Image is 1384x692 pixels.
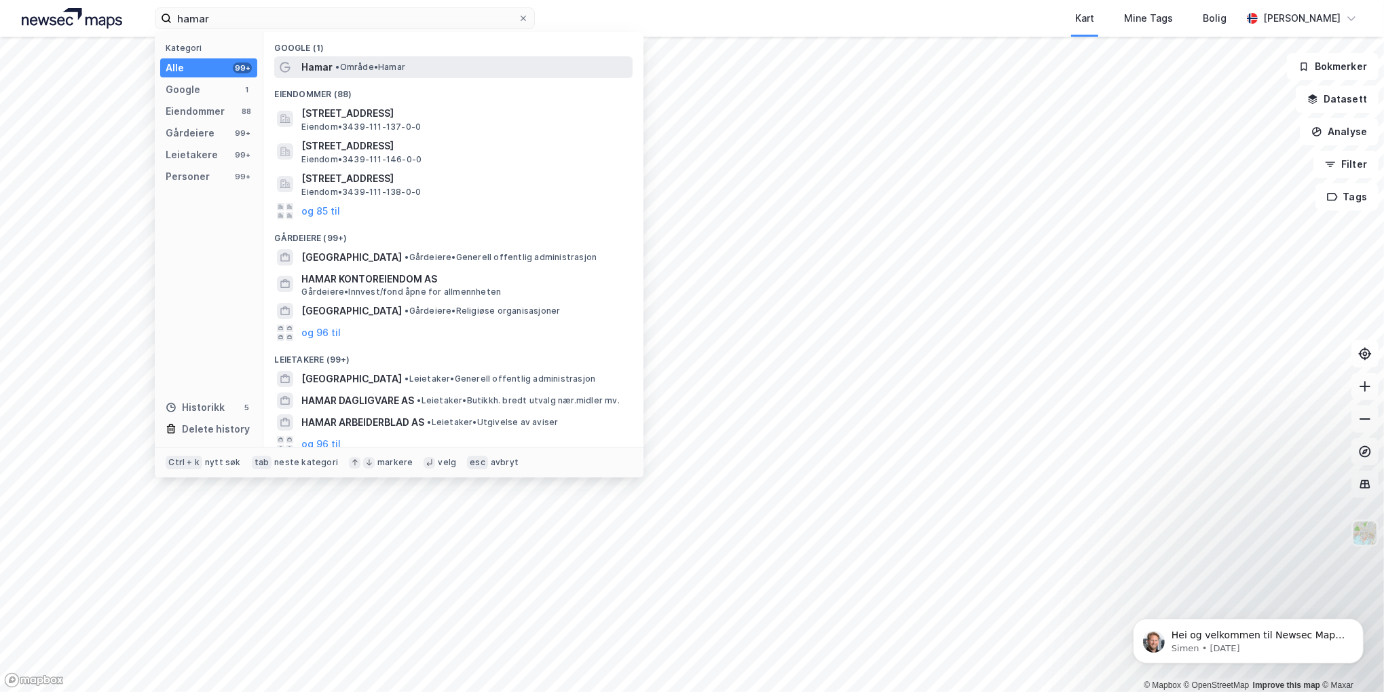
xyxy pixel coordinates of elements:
img: Z [1352,520,1378,546]
div: Gårdeiere [166,125,214,141]
div: Eiendommer (88) [263,78,643,103]
div: Bolig [1203,10,1227,26]
span: [GEOGRAPHIC_DATA] [301,371,402,387]
div: velg [438,457,456,468]
div: avbryt [491,457,519,468]
div: 1 [241,84,252,95]
span: Eiendom • 3439-111-137-0-0 [301,122,421,132]
span: [STREET_ADDRESS] [301,138,627,154]
span: Gårdeiere • Generell offentlig administrasjon [405,252,597,263]
span: • [405,374,409,384]
div: Delete history [182,421,250,437]
span: Leietaker • Generell offentlig administrasjon [405,374,595,384]
div: Kategori [166,43,257,53]
button: og 96 til [301,436,341,452]
div: Mine Tags [1124,10,1173,26]
span: Gårdeiere • Religiøse organisasjoner [405,306,560,316]
span: Eiendom • 3439-111-138-0-0 [301,187,421,198]
a: OpenStreetMap [1184,680,1250,690]
button: Analyse [1300,118,1379,145]
div: Kart [1075,10,1094,26]
span: • [417,395,421,405]
span: Gårdeiere • Innvest/fond åpne for allmennheten [301,287,501,297]
div: 99+ [233,171,252,182]
span: Hamar [301,59,333,75]
div: neste kategori [274,457,338,468]
span: Område • Hamar [335,62,405,73]
span: HAMAR KONTOREIENDOM AS [301,271,627,287]
div: 88 [241,106,252,117]
span: • [335,62,339,72]
div: nytt søk [205,457,241,468]
div: Eiendommer [166,103,225,120]
div: Alle [166,60,184,76]
div: [PERSON_NAME] [1263,10,1341,26]
button: Filter [1313,151,1379,178]
div: 99+ [233,149,252,160]
span: Leietaker • Butikkh. bredt utvalg nær.midler mv. [417,395,619,406]
a: Mapbox homepage [4,672,64,688]
div: esc [467,456,488,469]
a: Mapbox [1144,680,1181,690]
button: Bokmerker [1287,53,1379,80]
div: Leietakere (99+) [263,344,643,368]
div: 5 [241,402,252,413]
div: Google [166,81,200,98]
button: og 85 til [301,203,340,219]
span: [GEOGRAPHIC_DATA] [301,303,402,319]
div: Leietakere [166,147,218,163]
span: • [427,417,431,427]
span: HAMAR DAGLIGVARE AS [301,393,414,409]
img: logo.a4113a55bc3d86da70a041830d287a7e.svg [22,8,122,29]
button: Tags [1315,183,1379,211]
span: Eiendom • 3439-111-146-0-0 [301,154,422,165]
div: tab [252,456,272,469]
span: • [405,252,409,262]
span: [GEOGRAPHIC_DATA] [301,249,402,266]
button: Datasett [1296,86,1379,113]
a: Improve this map [1253,680,1320,690]
button: og 96 til [301,325,341,341]
div: Google (1) [263,32,643,56]
div: Personer [166,168,210,185]
div: Gårdeiere (99+) [263,222,643,247]
input: Søk på adresse, matrikkel, gårdeiere, leietakere eller personer [172,8,518,29]
span: [STREET_ADDRESS] [301,170,627,187]
iframe: Intercom notifications message [1112,590,1384,685]
div: Historikk [166,399,225,416]
span: • [405,306,409,316]
div: markere [377,457,413,468]
span: [STREET_ADDRESS] [301,105,627,122]
div: 99+ [233,128,252,139]
div: Ctrl + k [166,456,202,469]
div: 99+ [233,62,252,73]
span: Leietaker • Utgivelse av aviser [427,417,558,428]
span: HAMAR ARBEIDERBLAD AS [301,414,424,431]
